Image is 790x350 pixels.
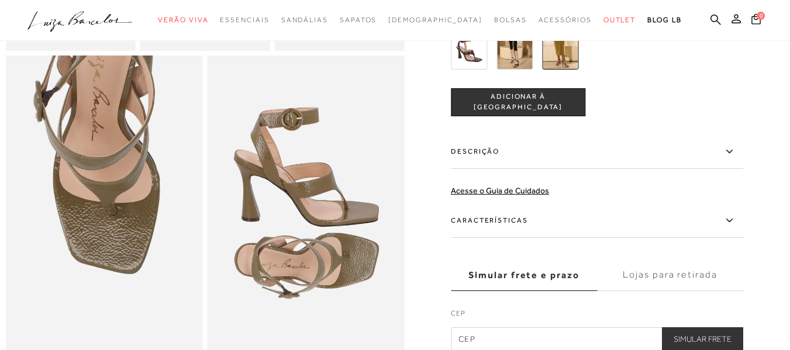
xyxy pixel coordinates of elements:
a: categoryNavScreenReaderText [158,9,208,31]
span: 0 [757,12,765,20]
button: ADICIONAR À [GEOGRAPHIC_DATA] [451,88,585,116]
span: [DEMOGRAPHIC_DATA] [388,16,482,24]
img: SANDÁLIA EM COURO VERNIZ PRETO COM SALTO FLARE [496,33,533,70]
a: BLOG LB [647,9,681,31]
img: SANDÁLIA EM COURO VERNIZ VERDE ASPARGO COM SALTO FLARE [542,33,578,70]
button: 0 [748,13,764,29]
a: categoryNavScreenReaderText [494,9,527,31]
a: categoryNavScreenReaderText [603,9,636,31]
span: Verão Viva [158,16,208,24]
img: SANDÁLIA EM COURO VERNIZ CAFÉ COM SALTO FLARE [451,33,487,70]
a: Acesse o Guia de Cuidados [451,186,549,195]
span: BLOG LB [647,16,681,24]
label: Descrição [451,135,743,169]
span: Sandálias [281,16,328,24]
span: Bolsas [494,16,527,24]
a: categoryNavScreenReaderText [220,9,269,31]
span: Acessórios [539,16,592,24]
a: categoryNavScreenReaderText [281,9,328,31]
span: Sapatos [340,16,377,24]
span: Essenciais [220,16,269,24]
a: categoryNavScreenReaderText [340,9,377,31]
label: Lojas para retirada [597,259,743,291]
a: categoryNavScreenReaderText [539,9,592,31]
label: CEP [451,308,743,324]
a: noSubCategoriesText [388,9,482,31]
label: Características [451,204,743,238]
span: Outlet [603,16,636,24]
label: Simular frete e prazo [451,259,597,291]
span: ADICIONAR À [GEOGRAPHIC_DATA] [451,92,585,113]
